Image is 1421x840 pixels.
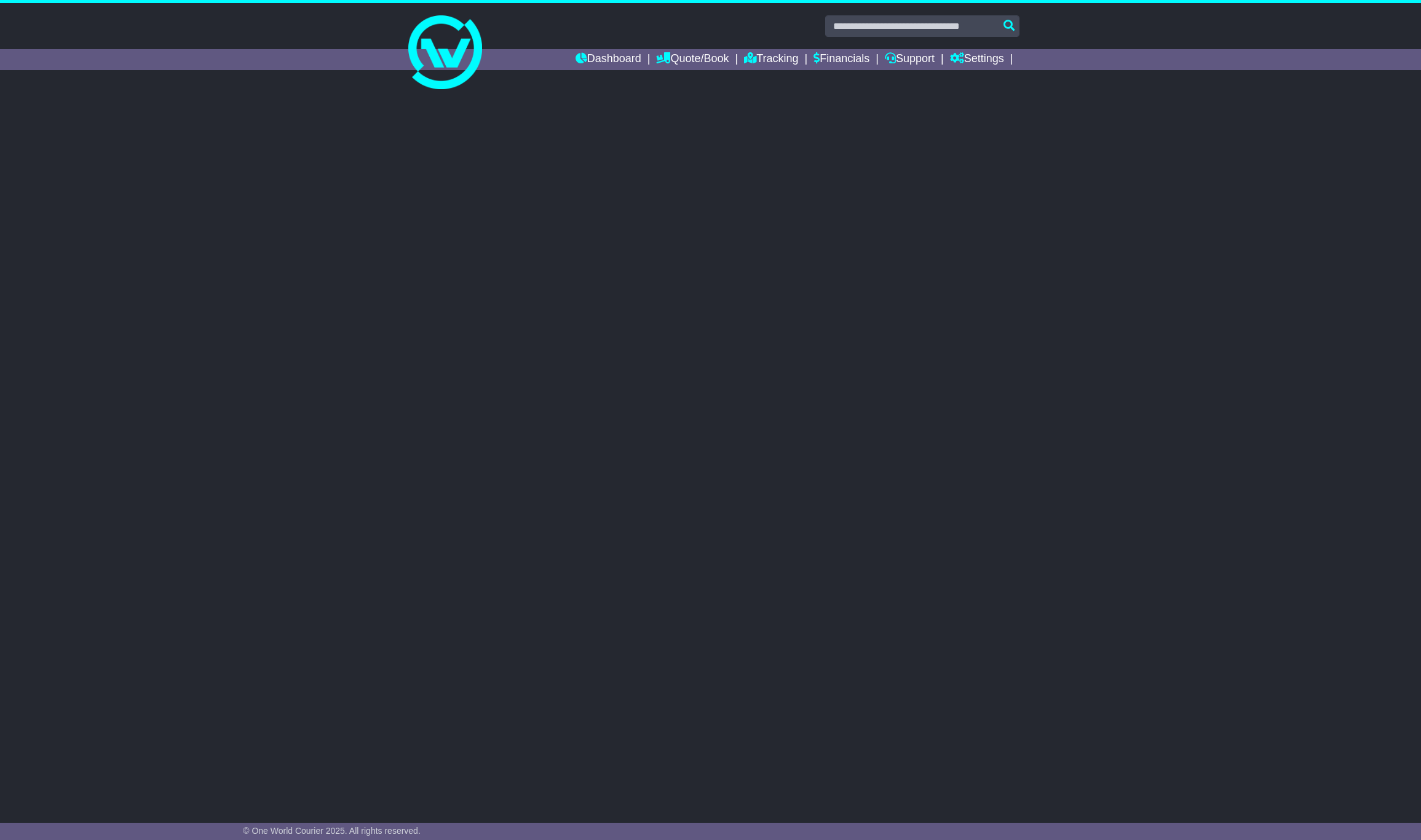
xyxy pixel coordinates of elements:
[950,49,1004,70] a: Settings
[656,49,729,70] a: Quote/Book
[813,49,869,70] a: Financials
[885,49,935,70] a: Support
[243,826,421,836] span: © One World Courier 2025. All rights reserved.
[744,49,798,70] a: Tracking
[576,49,641,70] a: Dashboard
